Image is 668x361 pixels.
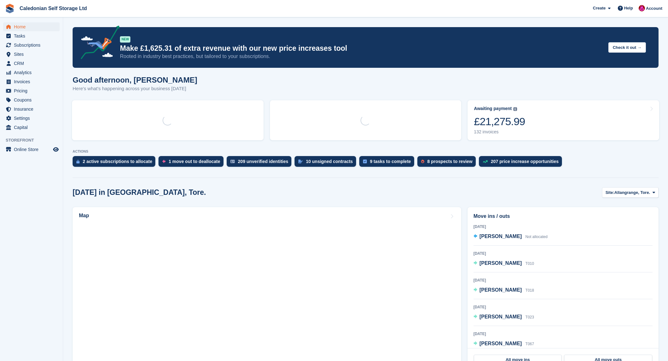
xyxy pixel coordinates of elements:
p: ACTIONS [73,149,659,154]
div: [DATE] [474,277,653,283]
div: Awaiting payment [474,106,512,111]
a: [PERSON_NAME] T023 [474,313,534,321]
div: [DATE] [474,331,653,337]
div: [DATE] [474,224,653,230]
a: [PERSON_NAME] Not allocated [474,233,548,241]
span: Account [646,5,662,12]
img: Donald Mathieson [639,5,645,11]
img: verify_identity-adf6edd0f0f0b5bbfe63781bf79b02c33cf7c696d77639b501bdc392416b5a36.svg [230,160,235,163]
div: 132 invoices [474,129,525,135]
span: Coupons [14,96,52,104]
span: Invoices [14,77,52,86]
span: Tasks [14,32,52,40]
div: 207 price increase opportunities [491,159,559,164]
p: Make £1,625.31 of extra revenue with our new price increases tool [120,44,603,53]
h2: Map [79,213,89,218]
div: 10 unsigned contracts [306,159,353,164]
div: 1 move out to deallocate [169,159,220,164]
h1: Good afternoon, [PERSON_NAME] [73,76,197,84]
img: contract_signature_icon-13c848040528278c33f63329250d36e43548de30e8caae1d1a13099fd9432cc5.svg [298,160,303,163]
img: stora-icon-8386f47178a22dfd0bd8f6a31ec36ba5ce8667c1dd55bd0f319d3a0aa187defe.svg [5,4,15,13]
a: Awaiting payment £21,275.99 132 invoices [468,100,659,140]
span: Sites [14,50,52,59]
img: active_subscription_to_allocate_icon-d502201f5373d7db506a760aba3b589e785aa758c864c3986d89f69b8ff3... [76,160,80,164]
div: NEW [120,36,130,43]
div: [DATE] [474,304,653,310]
span: Home [14,22,52,31]
span: CRM [14,59,52,68]
span: Create [593,5,605,11]
a: menu [3,86,60,95]
a: menu [3,32,60,40]
a: menu [3,77,60,86]
span: Online Store [14,145,52,154]
span: Subscriptions [14,41,52,49]
div: [DATE] [474,251,653,256]
div: 9 tasks to complete [370,159,411,164]
span: T018 [525,288,534,293]
img: price-adjustments-announcement-icon-8257ccfd72463d97f412b2fc003d46551f7dbcb40ab6d574587a9cd5c0d94... [75,26,120,61]
a: 8 prospects to review [417,156,479,170]
a: 1 move out to deallocate [158,156,226,170]
p: Rooted in industry best practices, but tailored to your subscriptions. [120,53,603,60]
img: prospect-51fa495bee0391a8d652442698ab0144808aea92771e9ea1ae160a38d050c398.svg [421,160,424,163]
span: Allangrange, Tore. [614,189,650,196]
img: icon-info-grey-7440780725fd019a000dd9b08b2336e03edf1995a4989e88bcd33f0948082b44.svg [513,107,517,111]
a: 2 active subscriptions to allocate [73,156,158,170]
span: Capital [14,123,52,132]
img: task-75834270c22a3079a89374b754ae025e5fb1db73e45f91037f5363f120a921f8.svg [363,160,367,163]
span: T067 [525,342,534,346]
span: Pricing [14,86,52,95]
span: [PERSON_NAME] [480,314,522,319]
a: 207 price increase opportunities [479,156,565,170]
a: 10 unsigned contracts [295,156,359,170]
a: menu [3,96,60,104]
div: 8 prospects to review [427,159,473,164]
span: [PERSON_NAME] [480,341,522,346]
a: menu [3,59,60,68]
p: Here's what's happening across your business [DATE] [73,85,197,92]
a: menu [3,114,60,123]
span: Settings [14,114,52,123]
span: Help [624,5,633,11]
span: Analytics [14,68,52,77]
a: Preview store [52,146,60,153]
div: 2 active subscriptions to allocate [83,159,152,164]
span: Insurance [14,105,52,114]
span: [PERSON_NAME] [480,260,522,266]
span: [PERSON_NAME] [480,287,522,293]
a: menu [3,105,60,114]
a: 9 tasks to complete [359,156,417,170]
div: 209 unverified identities [238,159,289,164]
a: menu [3,68,60,77]
a: menu [3,50,60,59]
a: [PERSON_NAME] T018 [474,286,534,294]
a: [PERSON_NAME] T067 [474,340,534,348]
span: [PERSON_NAME] [480,234,522,239]
span: T023 [525,315,534,319]
a: menu [3,123,60,132]
span: Site: [605,189,614,196]
span: T010 [525,261,534,266]
button: Check it out → [608,42,646,53]
div: £21,275.99 [474,115,525,128]
a: 209 unverified identities [227,156,295,170]
a: menu [3,22,60,31]
h2: Move ins / outs [474,213,653,220]
img: price_increase_opportunities-93ffe204e8149a01c8c9dc8f82e8f89637d9d84a8eef4429ea346261dce0b2c0.svg [483,160,488,163]
button: Site: Allangrange, Tore. [602,187,659,198]
a: [PERSON_NAME] T010 [474,259,534,268]
a: Caledonian Self Storage Ltd [17,3,89,14]
a: menu [3,145,60,154]
span: Storefront [6,137,63,143]
h2: [DATE] in [GEOGRAPHIC_DATA], Tore. [73,188,206,197]
img: move_outs_to_deallocate_icon-f764333ba52eb49d3ac5e1228854f67142a1ed5810a6f6cc68b1a99e826820c5.svg [162,160,165,163]
span: Not allocated [525,235,547,239]
a: menu [3,41,60,49]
